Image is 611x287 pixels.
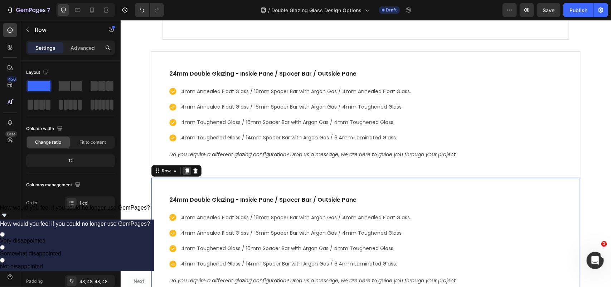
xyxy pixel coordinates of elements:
[3,3,53,17] button: 7
[26,200,38,206] div: Order
[272,6,362,14] span: Double Glazing Glass Design Options
[79,200,113,206] div: 1 col
[35,44,55,52] p: Settings
[26,124,64,134] div: Column width
[7,76,17,82] div: 450
[79,139,106,145] span: Fit to content
[537,3,561,17] button: Save
[35,25,96,34] p: Row
[601,241,607,247] span: 1
[386,7,397,13] span: Draft
[26,68,50,77] div: Layout
[563,3,593,17] button: Publish
[121,20,611,287] iframe: Design area
[35,139,62,145] span: Change ratio
[71,44,95,52] p: Advanced
[543,7,555,13] span: Save
[26,180,82,190] div: Columns management
[587,252,604,269] iframe: Intercom live chat
[28,156,113,166] div: 12
[268,6,270,14] span: /
[569,6,587,14] div: Publish
[47,6,50,14] p: 7
[5,131,17,137] div: Beta
[135,3,164,17] div: Undo/Redo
